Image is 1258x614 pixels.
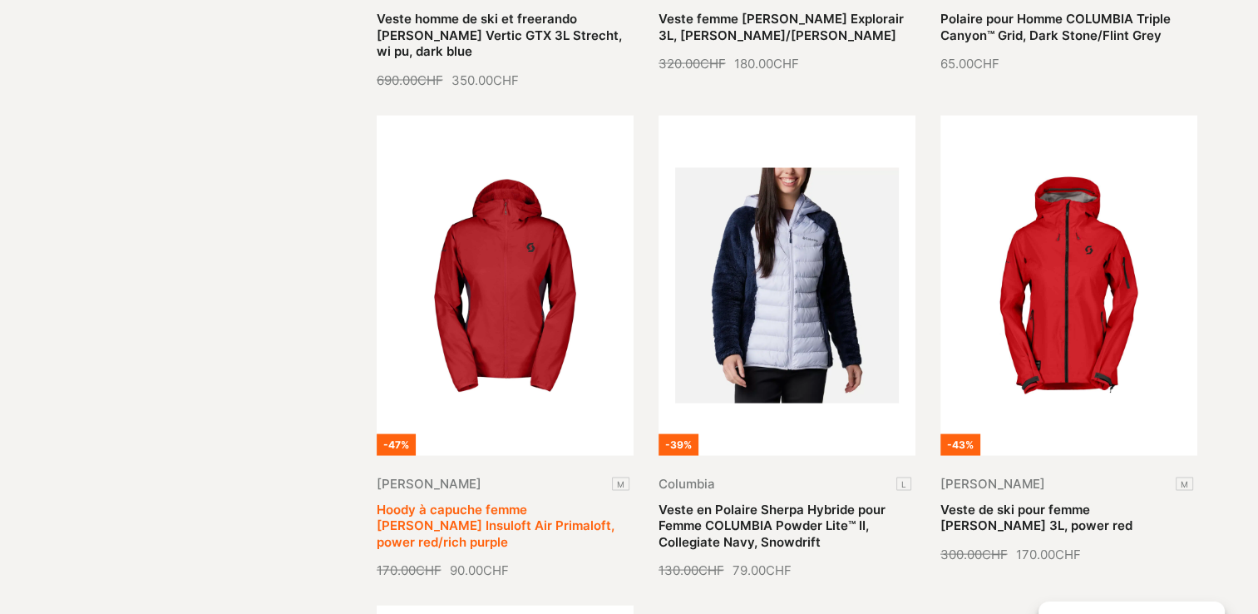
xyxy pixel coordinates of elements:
[377,502,614,550] a: Hoody à capuche femme [PERSON_NAME] Insuloft Air Primaloft, power red/rich purple
[940,502,1132,534] a: Veste de ski pour femme [PERSON_NAME] 3L, power red
[940,11,1171,43] a: Polaire pour Homme COLUMBIA Triple Canyon™ Grid, Dark Stone/Flint Grey
[377,11,622,59] a: Veste homme de ski et freerando [PERSON_NAME] Vertic GTX 3L Strecht, wi pu, dark blue
[659,502,886,550] a: Veste en Polaire Sherpa Hybride pour Femme COLUMBIA Powder Lite™ II, Collegiate Navy, Snowdrift
[659,11,904,43] a: Veste femme [PERSON_NAME] Explorair 3L, [PERSON_NAME]/[PERSON_NAME]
